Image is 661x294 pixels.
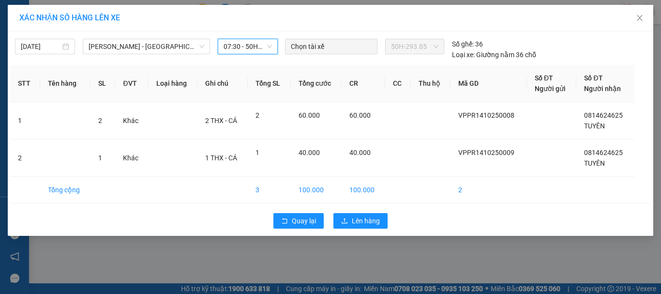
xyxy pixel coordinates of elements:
[626,5,653,32] button: Close
[248,65,290,102] th: Tổng SL
[281,217,288,225] span: rollback
[149,65,197,102] th: Loại hàng
[291,65,342,102] th: Tổng cước
[535,85,566,93] span: Người gửi
[115,102,148,139] td: Khác
[255,111,259,119] span: 2
[10,139,40,177] td: 2
[273,213,324,229] button: rollbackQuay lại
[98,117,102,124] span: 2
[391,39,438,54] span: 50H-293.85
[255,149,259,156] span: 1
[89,39,204,54] span: Phan Rí - Sài Gòn
[40,177,90,203] td: Tổng cộng
[451,65,527,102] th: Mã GD
[115,139,148,177] td: Khác
[411,65,451,102] th: Thu hộ
[349,111,371,119] span: 60.000
[205,154,237,162] span: 1 THX - CÁ
[452,39,474,49] span: Số ghế:
[333,213,388,229] button: uploadLên hàng
[636,14,644,22] span: close
[19,13,120,22] span: XÁC NHẬN SỐ HÀNG LÊN XE
[385,65,411,102] th: CC
[98,154,102,162] span: 1
[248,177,290,203] td: 3
[90,65,115,102] th: SL
[10,102,40,139] td: 1
[535,74,553,82] span: Số ĐT
[349,149,371,156] span: 40.000
[197,65,248,102] th: Ghi chú
[224,39,272,54] span: 07:30 - 50H-293.85
[40,65,90,102] th: Tên hàng
[352,216,380,226] span: Lên hàng
[115,65,148,102] th: ĐVT
[299,149,320,156] span: 40.000
[10,65,40,102] th: STT
[342,65,385,102] th: CR
[458,111,514,119] span: VPPR1410250008
[584,111,623,119] span: 0814624625
[452,39,483,49] div: 36
[299,111,320,119] span: 60.000
[584,159,605,167] span: TUYÊN
[452,49,475,60] span: Loại xe:
[199,44,205,49] span: down
[584,85,621,93] span: Người nhận
[342,177,385,203] td: 100.000
[341,217,348,225] span: upload
[458,149,514,156] span: VPPR1410250009
[584,122,605,130] span: TUYÊN
[291,177,342,203] td: 100.000
[584,74,602,82] span: Số ĐT
[292,216,316,226] span: Quay lại
[21,41,60,52] input: 14/10/2025
[205,117,237,124] span: 2 THX - CÁ
[451,177,527,203] td: 2
[584,149,623,156] span: 0814624625
[452,49,536,60] div: Giường nằm 36 chỗ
